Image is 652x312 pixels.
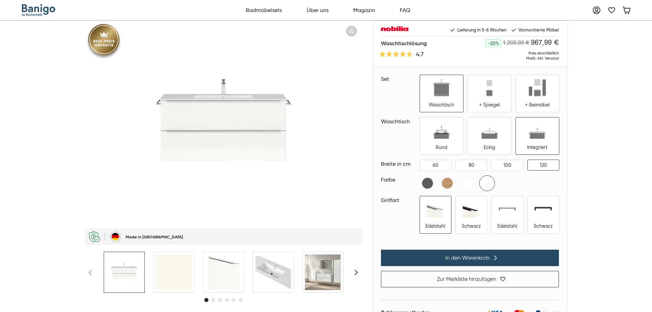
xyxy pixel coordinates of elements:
[605,3,618,17] a: Merkliste
[89,231,100,242] img: SSL - Verschlüsselt
[511,26,559,33] li: Vormontierte Möbel
[499,200,516,217] img: Edelstahl
[106,254,142,290] img: Banigo Waschtischlösung 0
[303,3,332,18] a: Über uns
[449,26,507,33] li: Lieferung in 5-6 Wochen
[381,160,417,168] div: Breite in cm
[381,196,417,204] div: Griffart
[206,254,241,290] img: Banigo Waschtischlösung 2
[416,51,424,58] div: 4.7
[437,276,496,283] span: Zur Merkliste hinzufügen
[481,79,498,96] img: + Spiegel
[503,162,511,168] div: 100
[529,79,546,96] img: + Beimöbel
[469,162,474,168] div: 80
[305,254,341,290] img: Banigo Waschtischlösung 4
[381,51,457,58] a: 4.7
[433,122,450,139] img: Rund
[396,3,414,18] a: FAQ
[479,102,500,108] div: + Spiegel
[381,271,559,287] button: Zur Merkliste hinzufügen
[381,117,417,126] div: Waschtisch
[540,162,547,168] div: 120
[462,223,481,229] div: Schwarz
[620,3,634,17] a: Warenkorb
[433,79,450,96] img: Waschtisch
[349,3,379,18] a: Magazin
[255,254,291,290] img: Banigo Waschtischlösung 3
[436,144,447,150] div: Rund
[381,26,408,33] img: Nobilia Markenlogo
[22,4,56,16] img: Banigo
[381,75,417,83] div: Set
[527,144,547,150] div: Integriert
[425,223,445,229] div: Edelstahl
[497,223,517,229] div: Edelstahl
[445,254,489,261] span: In den Warenkorb
[463,200,480,217] img: Schwarz
[85,21,362,228] img: Waschtischlösung
[484,144,495,150] div: Eckig
[481,122,498,139] img: Eckig
[110,231,121,242] img: Made in Germany
[427,200,444,217] img: Edelstahl
[242,3,286,18] a: Badmöbelsets
[529,122,546,139] img: Integriert
[440,176,455,191] img: Eiche Sierra
[590,3,603,17] a: Mein Account
[381,39,457,47] h1: Waschtischlösung
[480,176,495,191] img: Alpinweiß Hochglanz
[503,40,529,46] span: 1.209,99 €
[429,102,454,108] div: Waschtisch
[381,250,559,266] button: In den Warenkorb
[457,51,559,61] div: Preis einschließlich MwSt. inkl. Versand
[460,176,475,191] img: Alpinweiß supermatt
[420,176,435,191] img: Schiefergrau Hochglanz
[534,223,553,229] div: Schwarz
[156,254,192,290] img: Banigo Waschtischlösung 1
[126,234,183,239] div: Made in [GEOGRAPHIC_DATA]
[433,162,438,168] div: 60
[525,102,550,108] div: + Beimöbel
[381,176,417,184] div: Farbe
[535,200,552,217] img: Schwarz
[531,39,559,47] h2: 967,99 €
[485,39,501,47] div: -20%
